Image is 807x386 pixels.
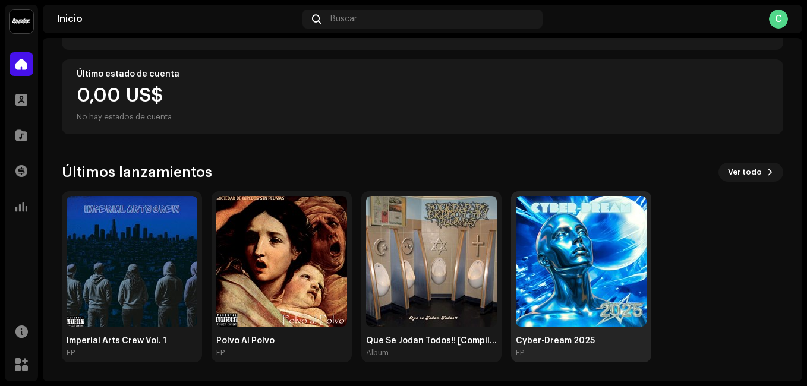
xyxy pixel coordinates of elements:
div: Último estado de cuenta [77,69,768,79]
span: Buscar [330,14,357,24]
div: C [769,10,788,29]
div: EP [216,348,225,357]
button: Ver todo [718,163,783,182]
div: Que Se Jodan Todos!! [Compilación] [366,336,497,346]
img: d9959548-41fd-4855-98d3-a4aa040d9d23 [67,196,197,327]
span: Ver todo [728,160,762,184]
img: 768e9464-3d3e-4030-950e-a66f5dd3beeb [216,196,347,327]
div: EP [516,348,524,357]
h3: Últimos lanzamientos [62,163,212,182]
img: 10370c6a-d0e2-4592-b8a2-38f444b0ca44 [10,10,33,33]
re-o-card-value: Último estado de cuenta [62,59,783,134]
div: EP [67,348,75,357]
img: 8636805f-3e5b-4a8a-8a5a-2b6c8ff07fcc [516,196,647,327]
div: Cyber-Dream 2025 [516,336,647,346]
div: Polvo Al Polvo [216,336,347,346]
img: 153e0c89-60ae-44af-af93-af07c1d12089 [366,196,497,327]
div: No hay estados de cuenta [77,110,172,124]
div: Album [366,348,389,357]
div: Imperial Arts Crew Vol. 1 [67,336,197,346]
div: Inicio [57,14,298,24]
